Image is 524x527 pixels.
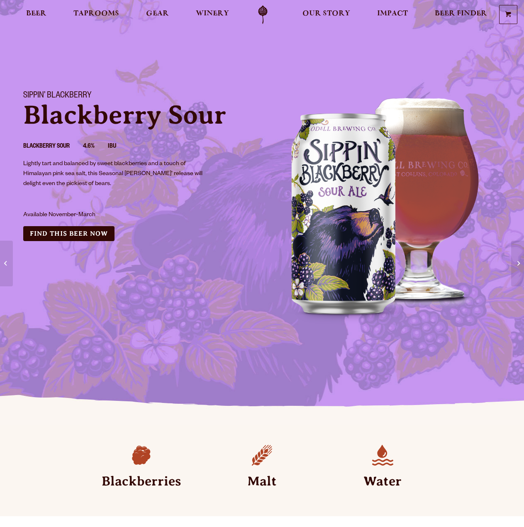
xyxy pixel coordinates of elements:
[23,210,207,220] p: Available November-March
[23,142,83,152] li: Blackberry Sour
[83,142,108,152] li: 4.6%
[21,5,52,24] a: Beer
[377,10,408,17] span: Impact
[23,102,252,128] p: Blackberry Sour
[73,10,119,17] span: Taprooms
[196,10,229,17] span: Winery
[108,142,129,152] li: IBU
[302,10,350,17] span: Our Story
[190,5,234,24] a: Winery
[68,5,124,24] a: Taprooms
[23,161,202,188] span: Lightly tart and balanced by sweet blackberries and a touch of Himalayan pink sea salt, this Seas...
[212,466,312,496] strong: Malt
[429,5,492,24] a: Beer Finder
[297,5,356,24] a: Our Story
[23,91,252,102] h1: Sippin’ Blackberry
[141,5,174,24] a: Gear
[435,10,487,17] span: Beer Finder
[146,10,169,17] span: Gear
[23,226,115,242] a: Find this Beer Now
[332,466,433,496] strong: Water
[26,10,46,17] span: Beer
[91,466,192,496] strong: Blackberries
[372,5,413,24] a: Impact
[247,5,278,24] a: Odell Home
